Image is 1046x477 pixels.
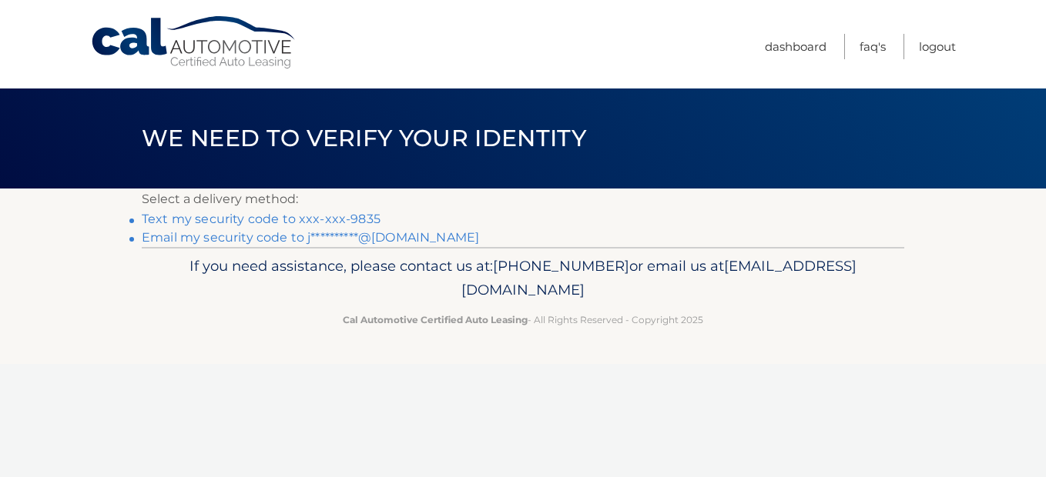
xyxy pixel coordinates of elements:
a: Logout [919,34,956,59]
span: [PHONE_NUMBER] [493,257,629,275]
p: Select a delivery method: [142,188,904,210]
a: Email my security code to j**********@[DOMAIN_NAME] [142,230,479,245]
a: Cal Automotive [90,15,298,70]
a: FAQ's [860,34,886,59]
p: If you need assistance, please contact us at: or email us at [152,254,894,303]
a: Dashboard [765,34,826,59]
a: Text my security code to xxx-xxx-9835 [142,212,381,226]
p: - All Rights Reserved - Copyright 2025 [152,312,894,328]
span: We need to verify your identity [142,124,586,152]
strong: Cal Automotive Certified Auto Leasing [343,314,528,325]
